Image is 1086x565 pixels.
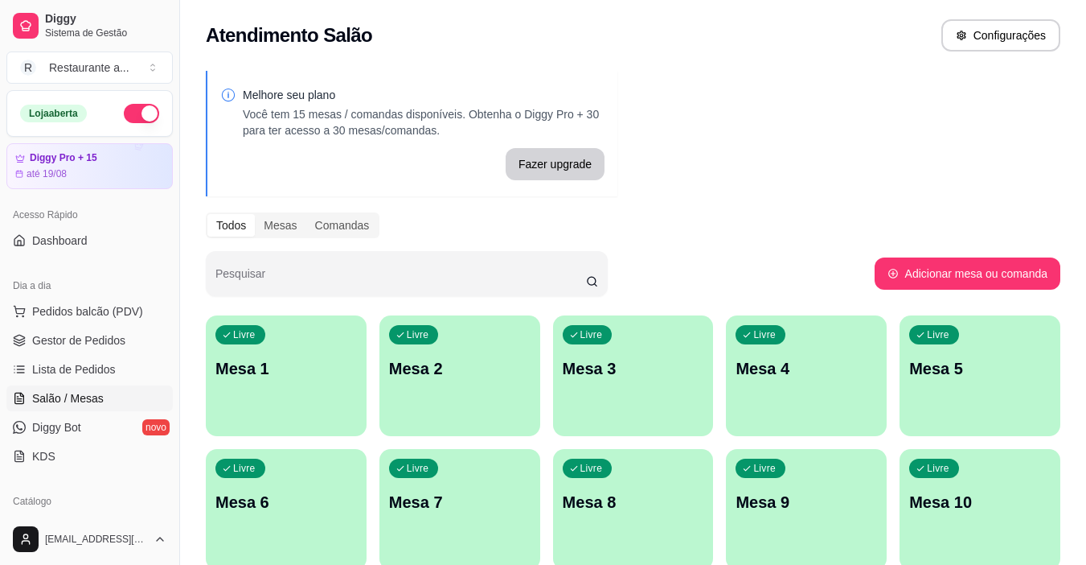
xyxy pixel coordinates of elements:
p: Livre [927,462,949,475]
button: LivreMesa 3 [553,315,714,436]
p: Mesa 6 [215,491,357,513]
button: Adicionar mesa ou comanda [875,258,1060,290]
span: KDS [32,448,55,464]
p: Livre [407,328,429,341]
button: Configurações [941,19,1060,52]
span: Gestor de Pedidos [32,332,125,348]
a: Diggy Pro + 15até 19/08 [6,143,173,189]
a: Diggy Botnovo [6,414,173,440]
p: Mesa 8 [563,491,704,513]
span: Sistema de Gestão [45,27,166,39]
div: Mesas [255,214,305,237]
a: Salão / Mesas [6,386,173,411]
p: Mesa 2 [389,357,531,380]
button: LivreMesa 4 [726,315,887,436]
input: Pesquisar [215,272,586,288]
a: Lista de Pedidos [6,357,173,382]
button: Select a team [6,52,173,84]
span: Diggy [45,12,166,27]
p: Livre [580,462,603,475]
h2: Atendimento Salão [206,23,372,48]
a: KDS [6,443,173,469]
div: Loja aberta [20,105,87,122]
span: Dashboard [32,233,88,249]
span: [EMAIL_ADDRESS][DOMAIN_NAME] [45,533,147,546]
p: Mesa 1 [215,357,357,380]
span: R [20,60,36,76]
p: Livre [580,328,603,341]
p: Mesa 5 [909,357,1051,380]
div: Dia a dia [6,273,173,299]
span: Lista de Pedidos [32,361,116,377]
p: Livre [927,328,949,341]
button: Pedidos balcão (PDV) [6,299,173,324]
p: Melhore seu plano [243,87,604,103]
p: Livre [753,462,776,475]
span: Diggy Bot [32,419,81,435]
p: Livre [407,462,429,475]
div: Comandas [306,214,379,237]
p: Livre [233,328,256,341]
p: Livre [753,328,776,341]
div: Acesso Rápido [6,202,173,228]
p: Mesa 3 [563,357,704,380]
p: Mesa 10 [909,491,1051,513]
button: [EMAIL_ADDRESS][DOMAIN_NAME] [6,520,173,559]
a: Dashboard [6,228,173,254]
div: Todos [207,214,255,237]
article: Diggy Pro + 15 [30,152,97,164]
a: DiggySistema de Gestão [6,6,173,45]
button: LivreMesa 5 [900,315,1060,436]
p: Mesa 9 [736,491,877,513]
div: Restaurante a ... [49,60,129,76]
a: Gestor de Pedidos [6,328,173,353]
button: Fazer upgrade [506,148,604,180]
p: Mesa 4 [736,357,877,380]
p: Você tem 15 mesas / comandas disponíveis. Obtenha o Diggy Pro + 30 para ter acesso a 30 mesas/com... [243,106,604,138]
button: Alterar Status [124,104,159,123]
p: Mesa 7 [389,491,531,513]
div: Catálogo [6,489,173,514]
button: LivreMesa 1 [206,315,367,436]
span: Pedidos balcão (PDV) [32,303,143,320]
article: até 19/08 [27,167,67,180]
button: LivreMesa 2 [379,315,540,436]
p: Livre [233,462,256,475]
span: Salão / Mesas [32,390,104,406]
